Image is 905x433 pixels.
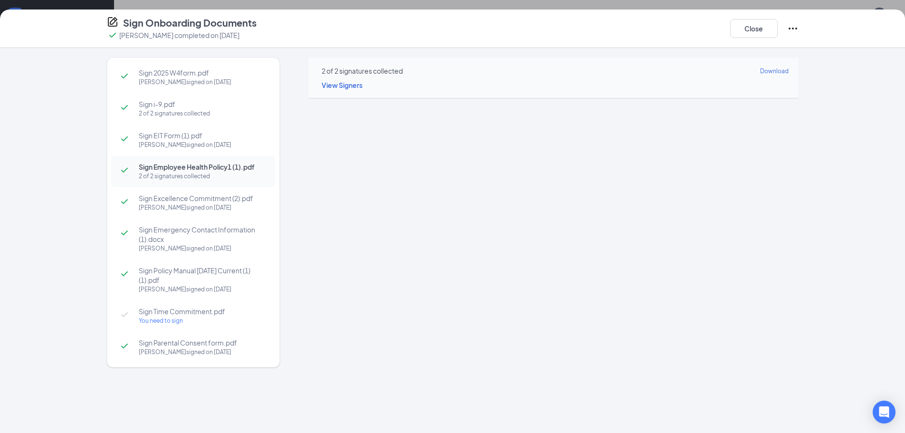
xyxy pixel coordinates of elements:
[107,16,118,28] svg: CompanyDocumentIcon
[139,203,266,212] div: [PERSON_NAME] signed on [DATE]
[119,70,130,82] svg: Checkmark
[119,196,130,207] svg: Checkmark
[139,338,266,347] span: Sign Parental Consent form.pdf
[139,77,266,87] div: [PERSON_NAME] signed on [DATE]
[119,227,130,239] svg: Checkmark
[139,109,266,118] div: 2 of 2 signatures collected
[139,347,266,357] div: [PERSON_NAME] signed on [DATE]
[139,99,266,109] span: Sign i-9.pdf
[139,225,266,244] span: Sign Emergency Contact Information (1).docx
[139,140,266,150] div: [PERSON_NAME] signed on [DATE]
[139,285,266,294] div: [PERSON_NAME] signed on [DATE]
[119,268,130,279] svg: Checkmark
[139,244,266,253] div: [PERSON_NAME] signed on [DATE]
[322,81,362,89] span: View Signers
[787,23,799,34] svg: Ellipses
[139,307,266,316] span: Sign Time Commitment.pdf
[873,401,895,423] div: Open Intercom Messenger
[139,172,266,181] div: 2 of 2 signatures collected
[139,162,266,172] span: Sign Employee Health Policy1 (1).pdf
[139,316,266,326] div: You need to sign
[322,66,403,76] div: 2 of 2 signatures collected
[760,65,789,76] a: Download
[308,98,798,429] iframe: Sign Employee Health Policy1 (1).pdf
[139,131,266,140] span: Sign EIT Form (1).pdf
[123,16,257,29] h4: Sign Onboarding Documents
[119,309,130,320] svg: Checkmark
[139,193,266,203] span: Sign Excellence Commitment (2).pdf
[119,133,130,144] svg: Checkmark
[119,164,130,176] svg: Checkmark
[107,29,118,41] svg: Checkmark
[730,19,778,38] button: Close
[139,266,266,285] span: Sign Policy Manual [DATE] Current (1) (1).pdf
[760,67,789,75] span: Download
[119,102,130,113] svg: Checkmark
[119,30,239,40] p: [PERSON_NAME] completed on [DATE]
[119,340,130,352] svg: Checkmark
[139,68,266,77] span: Sign 2025 W4form.pdf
